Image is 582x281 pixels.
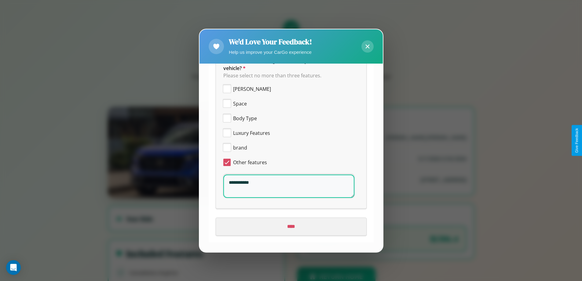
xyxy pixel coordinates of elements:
[6,260,21,275] div: Open Intercom Messenger
[233,115,257,122] span: Body Type
[233,100,247,107] span: Space
[575,128,579,153] div: Give Feedback
[223,57,360,72] span: Which of the following features do you value the most in a vehicle?
[229,37,312,47] h2: We'd Love Your Feedback!
[223,72,321,79] span: Please select no more than three features.
[233,159,267,166] span: Other features
[233,85,271,93] span: [PERSON_NAME]
[229,48,312,56] p: Help us improve your CarGo experience
[233,144,247,151] span: brand
[233,129,270,137] span: Luxury Features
